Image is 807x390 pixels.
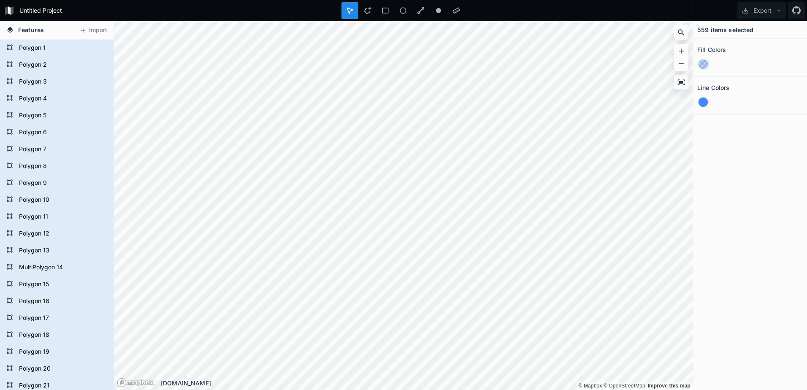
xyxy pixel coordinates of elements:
a: OpenStreetMap [604,383,645,389]
h2: Fill Colors [697,43,726,56]
a: Mapbox logo [117,378,154,387]
button: Export [737,2,786,19]
button: Import [75,24,111,37]
h4: 559 items selected [697,25,754,34]
span: Features [18,25,44,34]
a: Mapbox [578,383,602,389]
div: [DOMAIN_NAME] [161,379,693,387]
h2: Line Colors [697,81,730,94]
a: Map feedback [647,383,691,389]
